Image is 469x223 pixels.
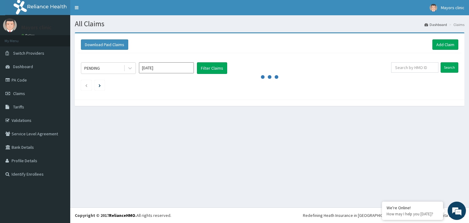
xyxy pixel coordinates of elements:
[109,213,135,218] a: RelianceHMO
[70,207,469,223] footer: All rights reserved.
[387,205,438,210] div: We're Online!
[84,65,100,71] div: PENDING
[13,91,25,96] span: Claims
[432,39,458,50] a: Add Claim
[99,82,101,88] a: Next page
[21,33,36,38] a: Online
[441,62,458,73] input: Search
[85,82,88,88] a: Previous page
[260,68,279,86] svg: audio-loading
[430,4,437,12] img: User Image
[197,62,227,74] button: Filter Claims
[448,22,464,27] li: Claims
[21,25,52,30] p: Mayors clinic
[139,62,194,73] input: Select Month and Year
[75,20,464,28] h1: All Claims
[81,39,128,50] button: Download Paid Claims
[441,5,464,10] span: Mayors clinic
[13,64,33,69] span: Dashboard
[391,62,438,73] input: Search by HMO ID
[13,104,24,110] span: Tariffs
[13,50,44,56] span: Switch Providers
[387,211,438,217] p: How may I help you today?
[424,22,447,27] a: Dashboard
[75,213,136,218] strong: Copyright © 2017 .
[303,212,464,218] div: Redefining Heath Insurance in [GEOGRAPHIC_DATA] using Telemedicine and Data Science!
[3,18,17,32] img: User Image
